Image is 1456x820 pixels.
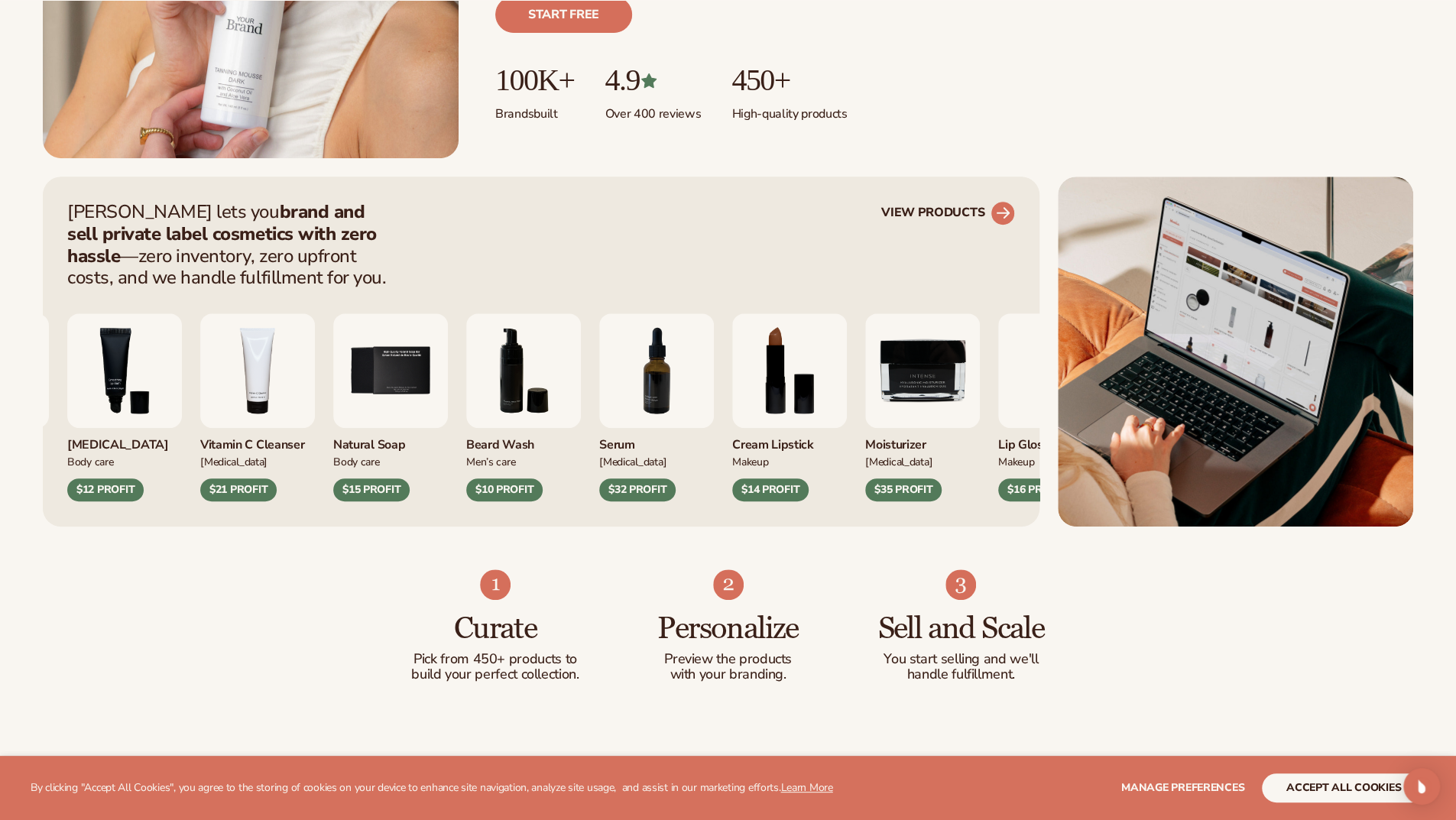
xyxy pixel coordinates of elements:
[642,612,814,646] h3: Personalize
[1262,773,1425,802] button: accept all cookies
[865,453,980,469] div: [MEDICAL_DATA]
[713,569,744,600] img: Shopify Image 5
[333,313,448,428] img: Nature bar of soap.
[200,313,315,428] img: Vitamin c cleanser.
[495,97,574,122] p: Brands built
[466,313,581,428] img: Foaming beard wash.
[732,428,847,453] div: Cream Lipstick
[605,63,701,97] p: 4.9
[998,313,1113,428] img: Pink lip gloss.
[945,569,976,600] img: Shopify Image 6
[466,478,543,501] div: $10 PROFIT
[200,428,315,453] div: Vitamin C Cleanser
[865,313,980,428] img: Moisturizer.
[466,453,581,469] div: Men’s Care
[1058,177,1413,527] img: Shopify Image 2
[875,612,1047,646] h3: Sell and Scale
[599,428,714,453] div: Serum
[865,478,942,501] div: $35 PROFIT
[333,453,448,469] div: Body Care
[67,428,182,453] div: [MEDICAL_DATA]
[605,97,701,122] p: Over 400 reviews
[881,201,1015,225] a: VIEW PRODUCTS
[466,313,581,501] div: 6 / 9
[642,652,814,667] p: Preview the products
[998,428,1113,453] div: Lip Gloss
[67,478,144,501] div: $12 PROFIT
[333,428,448,453] div: Natural Soap
[1121,773,1244,802] button: Manage preferences
[732,453,847,469] div: Makeup
[731,63,847,97] p: 450+
[865,428,980,453] div: Moisturizer
[495,63,574,97] p: 100K+
[67,201,396,289] p: [PERSON_NAME] lets you —zero inventory, zero upfront costs, and we handle fulfillment for you.
[732,478,809,501] div: $14 PROFIT
[731,97,847,122] p: High-quality products
[865,313,980,501] div: 9 / 9
[480,569,511,600] img: Shopify Image 4
[1403,768,1440,805] div: Open Intercom Messenger
[998,313,1113,501] div: 1 / 9
[875,652,1047,667] p: You start selling and we'll
[599,313,714,501] div: 7 / 9
[333,313,448,501] div: 5 / 9
[1121,780,1244,795] span: Manage preferences
[67,313,182,501] div: 3 / 9
[466,428,581,453] div: Beard Wash
[67,199,377,268] strong: brand and sell private label cosmetics with zero hassle
[410,612,582,646] h3: Curate
[642,667,814,682] p: with your branding.
[998,478,1075,501] div: $16 PROFIT
[200,313,315,501] div: 4 / 9
[875,667,1047,682] p: handle fulfillment.
[599,478,676,501] div: $32 PROFIT
[67,313,182,428] img: Smoothing lip balm.
[599,453,714,469] div: [MEDICAL_DATA]
[998,453,1113,469] div: Makeup
[599,313,714,428] img: Collagen and retinol serum.
[732,313,847,428] img: Luxury cream lipstick.
[780,780,832,795] a: Learn More
[333,478,410,501] div: $15 PROFIT
[732,313,847,501] div: 8 / 9
[200,453,315,469] div: [MEDICAL_DATA]
[410,652,582,682] p: Pick from 450+ products to build your perfect collection.
[31,782,833,795] p: By clicking "Accept All Cookies", you agree to the storing of cookies on your device to enhance s...
[200,478,277,501] div: $21 PROFIT
[67,453,182,469] div: Body Care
